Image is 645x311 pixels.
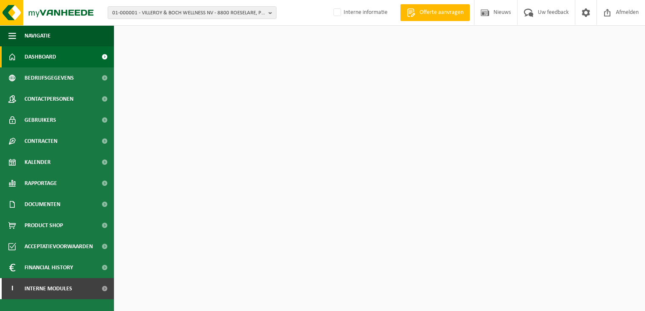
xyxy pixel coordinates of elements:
[24,88,73,110] span: Contactpersonen
[24,194,60,215] span: Documenten
[24,278,72,299] span: Interne modules
[400,4,470,21] a: Offerte aanvragen
[24,152,51,173] span: Kalender
[112,7,265,19] span: 01-000001 - VILLEROY & BOCH WELLNESS NV - 8800 ROESELARE, POPULIERSTRAAT 1
[24,46,56,67] span: Dashboard
[417,8,466,17] span: Offerte aanvragen
[24,25,51,46] span: Navigatie
[24,67,74,88] span: Bedrijfsgegevens
[24,215,63,236] span: Product Shop
[24,173,57,194] span: Rapportage
[8,278,16,299] span: I
[108,6,276,19] button: 01-000001 - VILLEROY & BOCH WELLNESS NV - 8800 ROESELARE, POPULIERSTRAAT 1
[24,236,93,257] span: Acceptatievoorwaarden
[332,6,388,19] label: Interne informatie
[24,257,73,278] span: Financial History
[24,131,57,152] span: Contracten
[24,110,56,131] span: Gebruikers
